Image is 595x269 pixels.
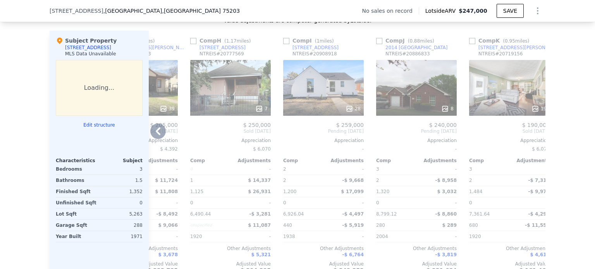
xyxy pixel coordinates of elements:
[530,252,550,257] span: $ 4,610
[251,252,271,257] span: $ 5,321
[478,45,559,51] div: [STREET_ADDRESS][PERSON_NAME]
[469,231,508,242] div: 1920
[376,175,415,186] div: 2
[190,231,229,242] div: 1920
[478,51,523,57] div: NTREIS # 20719156
[56,60,143,116] div: Loading...
[139,164,178,175] div: -
[138,158,178,164] div: Adjustments
[418,197,457,208] div: -
[190,158,230,164] div: Comp
[341,189,364,194] span: $ 17,099
[418,164,457,175] div: -
[190,211,211,217] span: 6,490.44
[376,211,397,217] span: 8,799.12
[528,189,550,194] span: -$ 9,978
[497,4,524,18] button: SAVE
[199,51,244,57] div: NTREIS # 20777569
[442,223,457,228] span: $ 289
[248,178,271,183] span: $ 14,337
[342,178,364,183] span: -$ 9,668
[336,122,364,128] span: $ 259,000
[283,166,286,172] span: 2
[56,220,98,231] div: Garage Sqft
[99,158,143,164] div: Subject
[283,245,364,252] div: Other Adjustments
[101,186,143,197] div: 1,352
[435,252,457,257] span: -$ 3,819
[56,37,117,45] div: Subject Property
[376,189,389,194] span: 1,320
[283,128,364,134] span: Pending [DATE]
[50,7,103,15] span: [STREET_ADDRESS]
[190,261,271,267] div: Adjusted Value
[283,158,323,164] div: Comp
[418,231,457,242] div: -
[160,105,175,113] div: 39
[376,166,379,172] span: 3
[248,223,271,228] span: $ 11,087
[139,231,178,242] div: -
[385,45,448,51] div: 2014 [GEOGRAPHIC_DATA]
[150,122,178,128] span: $ 205,000
[441,105,454,113] div: 8
[101,231,143,242] div: 1971
[190,128,271,134] span: Sold [DATE]
[156,211,178,217] span: -$ 8,492
[416,158,457,164] div: Adjustments
[226,38,237,44] span: 1.17
[511,164,550,175] div: -
[522,122,550,128] span: $ 190,000
[342,223,364,228] span: -$ 5,919
[376,158,416,164] div: Comp
[65,45,111,51] div: [STREET_ADDRESS]
[325,231,364,242] div: -
[362,7,419,15] div: No sales on record
[405,38,437,44] span: ( miles)
[376,128,457,134] span: Pending [DATE]
[530,3,545,19] button: Show Options
[56,158,99,164] div: Characteristics
[469,137,550,144] div: Appreciation
[459,8,487,14] span: $247,000
[56,231,98,242] div: Year Built
[469,45,559,51] a: [STREET_ADDRESS][PERSON_NAME]
[469,158,509,164] div: Comp
[435,178,457,183] span: -$ 8,958
[376,137,457,144] div: Appreciation
[283,144,364,154] div: -
[325,164,364,175] div: -
[283,37,337,45] div: Comp I
[437,189,457,194] span: $ 3,032
[56,175,98,186] div: Bathrooms
[376,223,385,228] span: 280
[469,245,550,252] div: Other Adjustments
[316,38,320,44] span: 1
[376,37,437,45] div: Comp J
[469,211,490,217] span: 7,361.64
[409,38,420,44] span: 0.88
[162,8,240,14] span: , [GEOGRAPHIC_DATA] 75203
[469,37,532,45] div: Comp K
[342,211,364,217] span: -$ 4,497
[346,105,361,113] div: 28
[190,137,271,144] div: Appreciation
[376,200,379,206] span: 0
[283,200,286,206] span: 0
[155,178,178,183] span: $ 11,724
[525,223,550,228] span: -$ 11,556
[325,197,364,208] div: -
[232,231,271,242] div: -
[243,122,271,128] span: $ 250,000
[190,200,193,206] span: 0
[101,197,143,208] div: 0
[139,197,178,208] div: -
[56,197,98,208] div: Unfinished Sqft
[469,128,550,134] span: Sold [DATE]
[469,261,550,267] div: Adjusted Value
[103,7,240,15] span: , [GEOGRAPHIC_DATA]
[531,105,547,113] div: 19
[469,223,478,228] span: 680
[160,146,178,152] span: $ 4,392
[283,223,292,228] span: 440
